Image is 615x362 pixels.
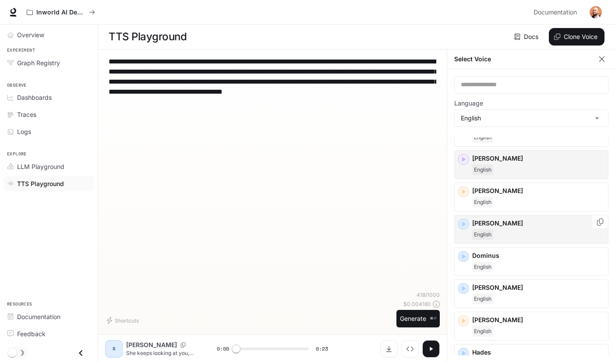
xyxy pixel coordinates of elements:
[126,349,196,357] p: She keeps looking at you, but you can't tell if it's interest or if you have food on your face. H...
[472,283,604,292] p: [PERSON_NAME]
[105,313,142,327] button: Shortcuts
[4,90,94,105] a: Dashboards
[23,4,99,21] button: All workspaces
[587,4,604,21] button: User avatar
[17,93,52,102] span: Dashboards
[530,4,583,21] a: Documentation
[534,7,577,18] span: Documentation
[472,229,493,240] span: English
[472,262,493,272] span: English
[8,348,17,357] span: Dark mode toggle
[17,30,44,39] span: Overview
[596,218,604,225] button: Copy Voice ID
[107,342,121,356] div: S
[512,28,542,46] a: Docs
[472,154,604,163] p: [PERSON_NAME]
[472,251,604,260] p: Dominus
[177,342,189,348] button: Copy Voice ID
[417,291,440,299] p: 418 / 1000
[472,219,604,228] p: [PERSON_NAME]
[4,107,94,122] a: Traces
[4,309,94,324] a: Documentation
[472,165,493,175] span: English
[472,316,604,324] p: [PERSON_NAME]
[17,127,31,136] span: Logs
[401,340,419,358] button: Inspect
[217,344,229,353] span: 0:00
[455,110,608,127] div: English
[109,28,187,46] h1: TTS Playground
[472,197,493,207] span: English
[472,132,493,143] span: English
[472,348,604,357] p: Hades
[71,344,91,362] button: Close drawer
[17,329,46,338] span: Feedback
[380,340,398,358] button: Download audio
[17,179,64,188] span: TTS Playground
[590,6,602,18] img: User avatar
[36,9,85,16] p: Inworld AI Demos
[396,310,440,328] button: Generate⌘⏎
[126,341,177,349] p: [PERSON_NAME]
[4,159,94,174] a: LLM Playground
[17,312,60,321] span: Documentation
[4,326,94,341] a: Feedback
[430,316,436,321] p: ⌘⏎
[316,344,328,353] span: 0:23
[4,176,94,191] a: TTS Playground
[472,326,493,337] span: English
[4,124,94,139] a: Logs
[403,300,431,308] p: $ 0.004180
[454,100,483,106] p: Language
[4,55,94,70] a: Graph Registry
[17,110,36,119] span: Traces
[472,294,493,304] span: English
[472,186,604,195] p: [PERSON_NAME]
[17,162,64,171] span: LLM Playground
[17,58,60,67] span: Graph Registry
[4,27,94,42] a: Overview
[549,28,604,46] button: Clone Voice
